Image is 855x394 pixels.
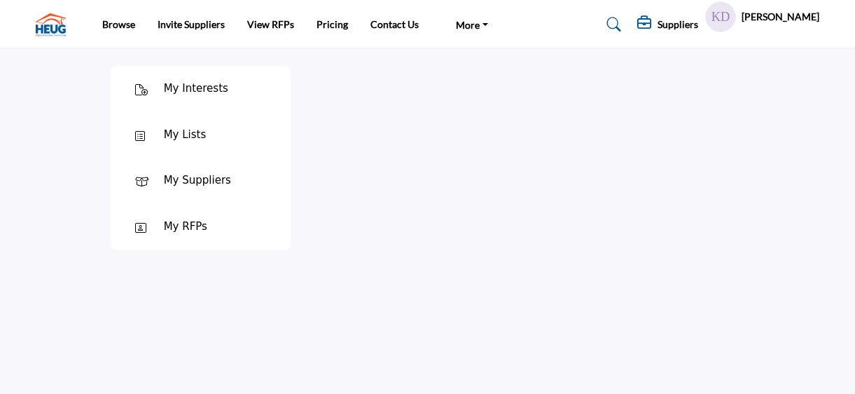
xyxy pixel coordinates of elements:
div: My RFPs [164,219,207,235]
a: More [441,12,503,37]
a: Search [593,13,630,36]
a: Browse [102,18,135,30]
a: Pricing [317,18,348,30]
div: My Suppliers [164,172,231,189]
div: My Interests [164,81,228,97]
img: site Logo [36,13,73,36]
a: Invite Suppliers [158,18,225,30]
div: Suppliers [637,16,698,33]
a: Contact Us [370,18,419,30]
div: My Lists [164,127,207,143]
a: View RFPs [247,18,294,30]
h5: Suppliers [658,18,698,31]
h5: [PERSON_NAME] [742,10,819,24]
button: Show hide supplier dropdown [705,1,736,32]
